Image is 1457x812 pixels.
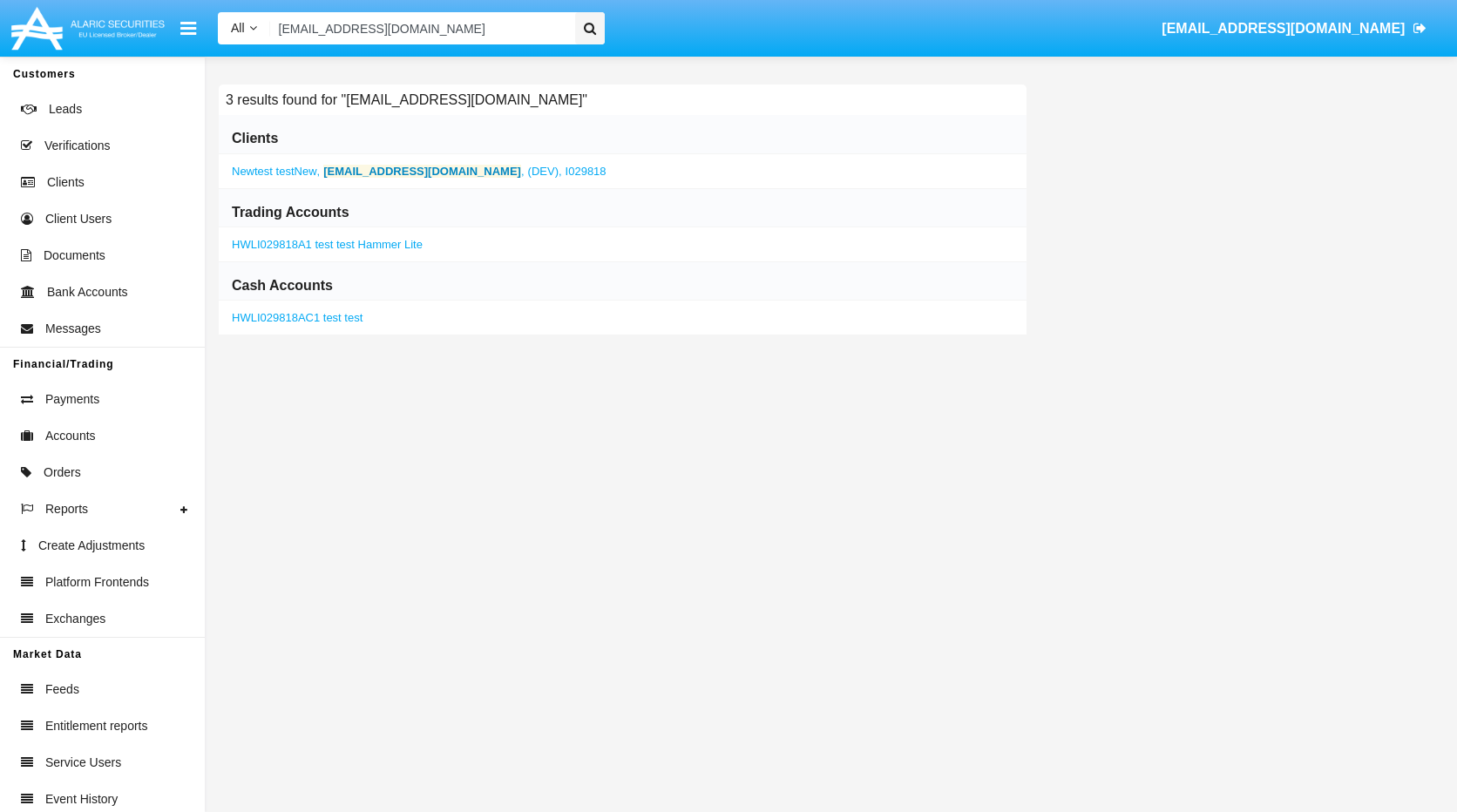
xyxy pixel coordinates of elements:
span: Orders [44,464,81,482]
span: Clients [47,173,85,192]
img: Logo image [9,3,167,54]
span: (DEV), [528,165,562,178]
span: Event History [45,790,118,809]
span: Service Users [45,754,121,772]
span: Platform Frontends [45,573,149,592]
span: [EMAIL_ADDRESS][DOMAIN_NAME] [1162,21,1405,36]
span: Leads [49,100,82,118]
span: Bank Accounts [47,283,128,301]
a: [EMAIL_ADDRESS][DOMAIN_NAME] [1154,4,1435,53]
span: Accounts [45,427,96,445]
a: HWLI029818A1 test test Hammer Lite [232,238,423,251]
span: Reports [45,500,88,518]
input: Search [270,12,569,44]
span: Verifications [44,137,110,155]
h6: Cash Accounts [232,276,333,295]
b: [EMAIL_ADDRESS][DOMAIN_NAME] [323,165,521,178]
span: Newtest testNew [232,165,317,178]
span: Create Adjustments [38,537,145,555]
span: Documents [44,247,105,265]
span: Messages [45,320,101,338]
span: Entitlement reports [45,717,148,735]
span: I029818 [566,165,607,178]
a: All [218,19,270,37]
h6: 3 results found for "[EMAIL_ADDRESS][DOMAIN_NAME]" [219,85,594,115]
span: , [323,165,524,178]
h6: Trading Accounts [232,203,349,222]
span: Client Users [45,210,112,228]
span: All [231,21,245,35]
a: , [232,165,607,178]
span: Feeds [45,680,79,699]
span: Payments [45,390,99,409]
h6: Clients [232,129,278,148]
span: Exchanges [45,610,105,628]
a: HWLI029818AC1 test test [232,311,363,324]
